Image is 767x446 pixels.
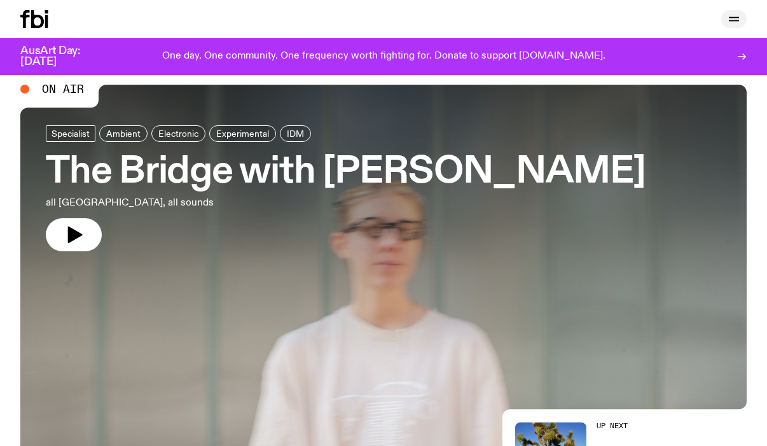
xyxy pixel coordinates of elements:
span: Specialist [52,129,90,138]
a: Ambient [99,125,148,142]
p: all [GEOGRAPHIC_DATA], all sounds [46,195,371,211]
span: IDM [287,129,304,138]
a: Experimental [209,125,276,142]
h2: Up Next [597,422,693,429]
a: IDM [280,125,311,142]
p: One day. One community. One frequency worth fighting for. Donate to support [DOMAIN_NAME]. [162,51,605,62]
span: Electronic [158,129,198,138]
h3: The Bridge with [PERSON_NAME] [46,155,646,190]
a: The Bridge with [PERSON_NAME]all [GEOGRAPHIC_DATA], all sounds [46,125,646,251]
span: Ambient [106,129,141,138]
span: Experimental [216,129,269,138]
h3: AusArt Day: [DATE] [20,46,102,67]
span: On Air [42,83,84,95]
a: Specialist [46,125,95,142]
a: Electronic [151,125,205,142]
